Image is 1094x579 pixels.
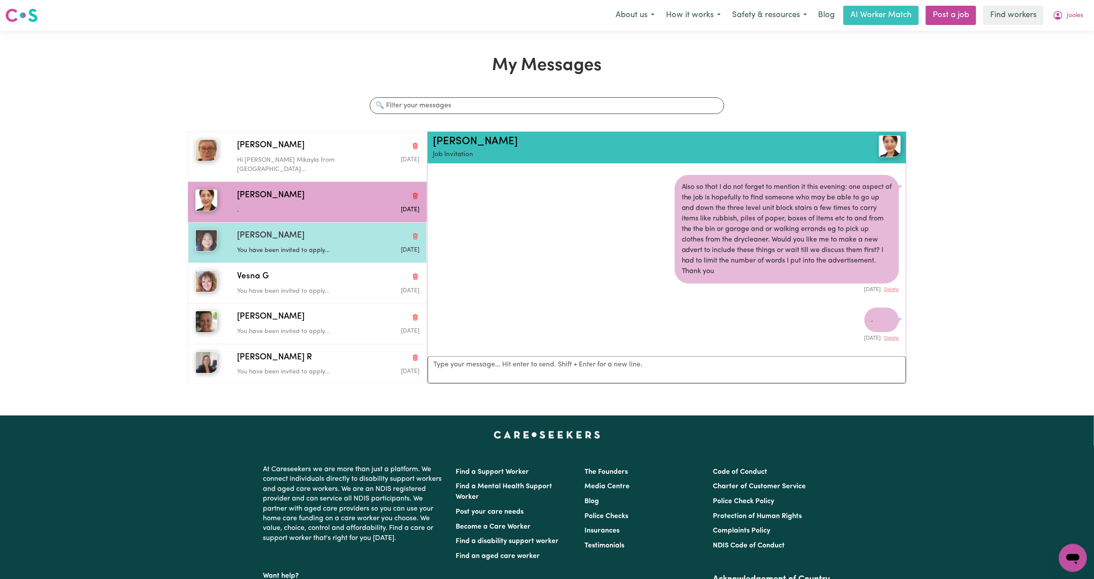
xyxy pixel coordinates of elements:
p: You have been invited to apply... [237,327,358,337]
button: Delete conversation [411,231,419,242]
a: Police Check Policy [713,498,774,505]
div: Also so that I do not forget to mention it this evening: one aspect of the job is hopefully to fi... [675,175,899,284]
button: My Account [1047,6,1089,25]
a: Find workers [983,6,1044,25]
div: [DATE] [864,332,899,342]
a: Find a Support Worker [456,469,529,476]
a: Careseekers home page [494,431,600,438]
span: Message sent on August 6, 2025 [401,157,419,163]
p: At Careseekers we are more than just a platform. We connect individuals directly to disability su... [263,461,446,547]
span: Message sent on August 0, 2025 [401,328,419,334]
span: Vesna G [237,270,269,283]
a: Careseekers logo [5,5,38,25]
a: Find a Mental Health Support Worker [456,483,552,501]
a: Find an aged care worker [456,553,540,560]
button: Yanci R[PERSON_NAME] RDelete conversationYou have been invited to apply...Message sent on August ... [188,344,427,384]
button: About us [610,6,660,25]
span: [PERSON_NAME] R [237,352,312,364]
div: [DATE] [675,284,899,294]
a: Post your care needs [456,508,524,515]
span: [PERSON_NAME] [237,139,304,152]
img: Marie V [195,139,217,161]
p: . [237,206,358,215]
span: Message sent on August 0, 2025 [401,247,419,253]
img: Kylie S [195,311,217,333]
button: Delete conversation [411,140,419,151]
p: Hi [PERSON_NAME] Mikayla from [GEOGRAPHIC_DATA]... [237,156,358,174]
a: Media Centre [584,483,630,490]
a: Charter of Customer Service [713,483,806,490]
a: Insurances [584,527,620,534]
button: How it works [660,6,726,25]
span: [PERSON_NAME] [237,311,304,323]
a: Post a job [926,6,976,25]
span: [PERSON_NAME] [237,230,304,242]
span: Message sent on August 0, 2025 [401,369,419,374]
a: Police Checks [584,513,628,520]
a: The Founders [584,469,628,476]
img: View Jin K's profile [879,135,901,157]
img: Vesna G [195,270,217,292]
h1: My Messages [188,55,906,76]
button: Delete [885,286,899,294]
p: You have been invited to apply... [237,246,358,256]
iframe: Button to launch messaging window, conversation in progress [1059,544,1087,572]
p: Job Invitation [433,150,823,160]
button: Delete conversation [411,271,419,282]
p: You have been invited to apply... [237,367,358,377]
img: Yanci R [195,352,217,373]
a: AI Worker Match [843,6,919,25]
a: Protection of Human Rights [713,513,802,520]
a: Code of Conduct [713,469,767,476]
input: 🔍 Filter your messages [370,97,724,114]
a: Complaints Policy [713,527,770,534]
img: Jin K [195,189,217,211]
button: Delete conversation [411,190,419,201]
a: NDIS Code of Conduct [713,542,785,549]
a: [PERSON_NAME] [433,136,518,147]
p: You have been invited to apply... [237,287,358,296]
a: Become a Care Worker [456,523,531,530]
button: Delete [885,335,899,342]
a: Jin K [823,135,901,157]
button: Vesna GVesna GDelete conversationYou have been invited to apply...Message sent on August 0, 2025 [188,263,427,303]
a: Find a disability support worker [456,538,559,545]
span: [PERSON_NAME] [237,189,304,202]
img: Carolyn S [195,230,217,252]
button: Delete conversation [411,352,419,363]
button: Carolyn S[PERSON_NAME]Delete conversationYou have been invited to apply...Message sent on August ... [188,222,427,263]
img: Careseekers logo [5,7,38,23]
a: Blog [813,6,840,25]
span: Message sent on August 3, 2025 [401,207,419,213]
button: Jin K[PERSON_NAME]Delete conversation.Message sent on August 3, 2025 [188,182,427,222]
button: Delete conversation [411,312,419,323]
span: Message sent on August 0, 2025 [401,288,419,294]
button: Kylie S[PERSON_NAME]Delete conversationYou have been invited to apply...Message sent on August 0,... [188,303,427,344]
a: Blog [584,498,599,505]
button: Safety & resources [726,6,813,25]
span: Jooles [1067,11,1083,21]
div: . [864,308,899,332]
button: Marie V[PERSON_NAME]Delete conversationHi [PERSON_NAME] Mikayla from [GEOGRAPHIC_DATA]...Message ... [188,132,427,182]
a: Testimonials [584,542,624,549]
